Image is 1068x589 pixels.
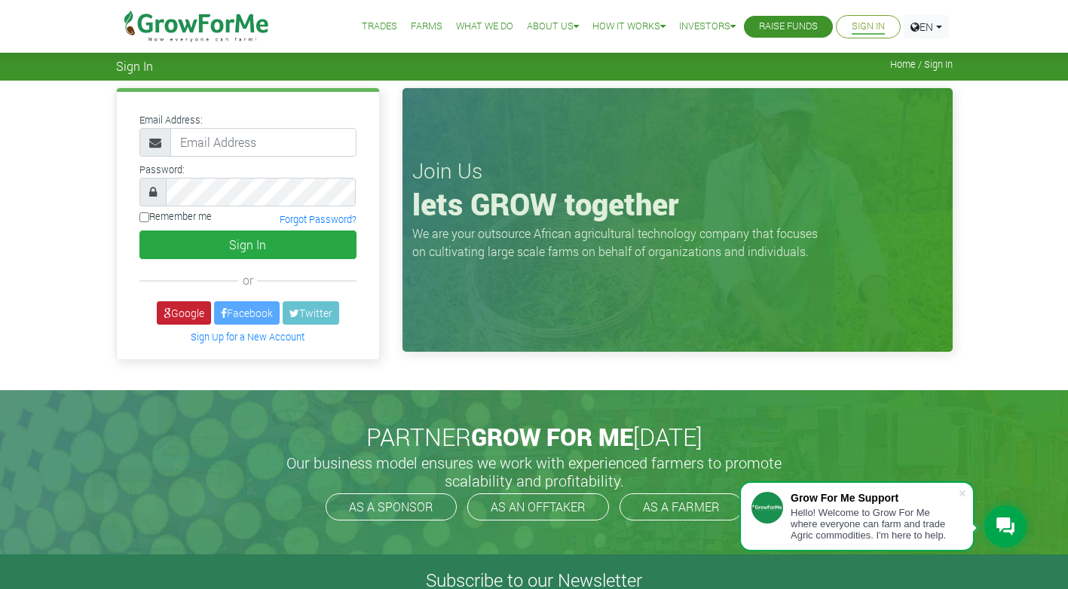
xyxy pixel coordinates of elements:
[852,19,885,35] a: Sign In
[326,493,457,520] a: AS A SPONSOR
[904,15,949,38] a: EN
[592,19,666,35] a: How it Works
[471,420,633,453] span: GROW FOR ME
[412,186,943,222] h1: lets GROW together
[139,113,203,127] label: Email Address:
[412,158,943,184] h3: Join Us
[139,212,149,222] input: Remember me
[412,224,827,261] p: We are your outsource African agricultural technology company that focuses on cultivating large s...
[890,59,953,70] span: Home / Sign In
[791,507,958,541] div: Hello! Welcome to Grow For Me where everyone can farm and trade Agric commodities. I'm here to help.
[280,213,357,225] a: Forgot Password?
[620,493,743,520] a: AS A FARMER
[467,493,609,520] a: AS AN OFFTAKER
[139,230,357,259] button: Sign In
[191,331,304,343] a: Sign Up for a New Account
[411,19,442,35] a: Farms
[139,271,357,289] div: or
[791,492,958,504] div: Grow For Me Support
[139,163,185,177] label: Password:
[139,209,212,224] label: Remember me
[170,128,357,157] input: Email Address
[759,19,818,35] a: Raise Funds
[362,19,397,35] a: Trades
[527,19,579,35] a: About Us
[456,19,513,35] a: What We Do
[271,453,798,490] h5: Our business model ensures we work with experienced farmers to promote scalability and profitabil...
[116,59,153,73] span: Sign In
[679,19,736,35] a: Investors
[122,423,947,451] h2: PARTNER [DATE]
[157,301,211,325] a: Google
